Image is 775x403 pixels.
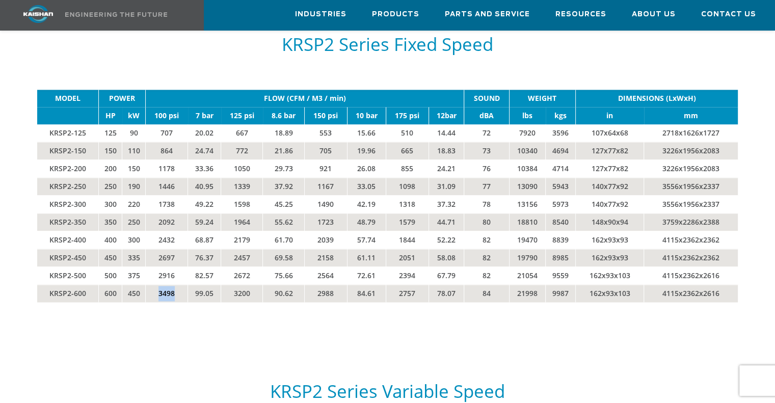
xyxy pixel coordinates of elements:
td: 175 psi [386,107,429,124]
td: 140x77x92 [575,177,644,195]
span: Industries [295,9,346,20]
td: 2092 [146,213,188,231]
td: 110 [122,142,146,159]
td: 335 [122,249,146,266]
td: 33.05 [347,177,386,195]
td: 76.37 [188,249,221,266]
td: 82 [464,231,510,249]
td: 19470 [509,231,545,249]
td: 82 [464,249,510,266]
td: 1167 [304,177,347,195]
td: 162x93x103 [575,266,644,284]
a: Resources [555,1,606,28]
td: 5943 [546,177,576,195]
td: 99.05 [188,284,221,302]
td: 77 [464,177,510,195]
td: 18810 [509,213,545,231]
td: KRSP2-500 [37,266,99,284]
td: 3596 [546,124,576,142]
td: 125 [99,124,122,142]
td: 29.73 [263,159,305,177]
td: 68.87 [188,231,221,249]
td: 18.83 [429,142,464,159]
td: 4714 [546,159,576,177]
td: 162x93x103 [575,284,644,302]
td: 500 [99,266,122,284]
td: 127x77x82 [575,142,644,159]
td: 3759x2286x2388 [644,213,738,231]
td: 705 [304,142,347,159]
td: 107x64x68 [575,124,644,142]
td: 20.02 [188,124,221,142]
td: 1738 [146,195,188,213]
td: 3556x1956x2337 [644,195,738,213]
td: 69.58 [263,249,305,266]
td: 510 [386,124,429,142]
td: 13090 [509,177,545,195]
td: 31.09 [429,177,464,195]
td: 26.08 [347,159,386,177]
td: 52.22 [429,231,464,249]
td: 37.92 [263,177,305,195]
td: 2697 [146,249,188,266]
span: Contact Us [701,9,756,20]
td: dBA [464,107,510,124]
td: 49.22 [188,195,221,213]
td: FLOW (CFM / M3 / min) [146,90,464,107]
td: 450 [122,284,146,302]
td: kgs [546,107,576,124]
td: 1339 [221,177,263,195]
td: KRSP2-200 [37,159,99,177]
td: KRSP2-150 [37,142,99,159]
td: 21.86 [263,142,305,159]
td: 18.89 [263,124,305,142]
td: 58.08 [429,249,464,266]
td: 82 [464,266,510,284]
td: 21054 [509,266,545,284]
td: 150 [122,159,146,177]
td: 3556x1956x2337 [644,177,738,195]
td: 61.11 [347,249,386,266]
td: 2916 [146,266,188,284]
td: 200 [99,159,122,177]
td: 21998 [509,284,545,302]
td: 1579 [386,213,429,231]
td: 300 [122,231,146,249]
td: 19.96 [347,142,386,159]
td: KRSP2-300 [37,195,99,213]
td: 300 [99,195,122,213]
td: 67.79 [429,266,464,284]
td: 450 [99,249,122,266]
td: WEIGHT [509,90,575,107]
td: 59.24 [188,213,221,231]
td: 72 [464,124,510,142]
span: About Us [632,9,676,20]
td: POWER [99,90,146,107]
td: 1318 [386,195,429,213]
td: 9987 [546,284,576,302]
td: MODEL [37,90,99,107]
td: 162x93x93 [575,249,644,266]
td: 1050 [221,159,263,177]
td: 24.21 [429,159,464,177]
td: 57.74 [347,231,386,249]
td: 14.44 [429,124,464,142]
td: 600 [99,284,122,302]
td: 375 [122,266,146,284]
td: 2672 [221,266,263,284]
td: 72.61 [347,266,386,284]
a: Products [372,1,419,28]
td: 2394 [386,266,429,284]
td: KRSP2-400 [37,231,99,249]
td: 37.32 [429,195,464,213]
a: Industries [295,1,346,28]
td: mm [644,107,738,124]
td: KRSP2-350 [37,213,99,231]
td: 2988 [304,284,347,302]
td: 665 [386,142,429,159]
td: 190 [122,177,146,195]
td: KRSP2-250 [37,177,99,195]
td: SOUND [464,90,510,107]
td: 1098 [386,177,429,195]
span: Products [372,9,419,20]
